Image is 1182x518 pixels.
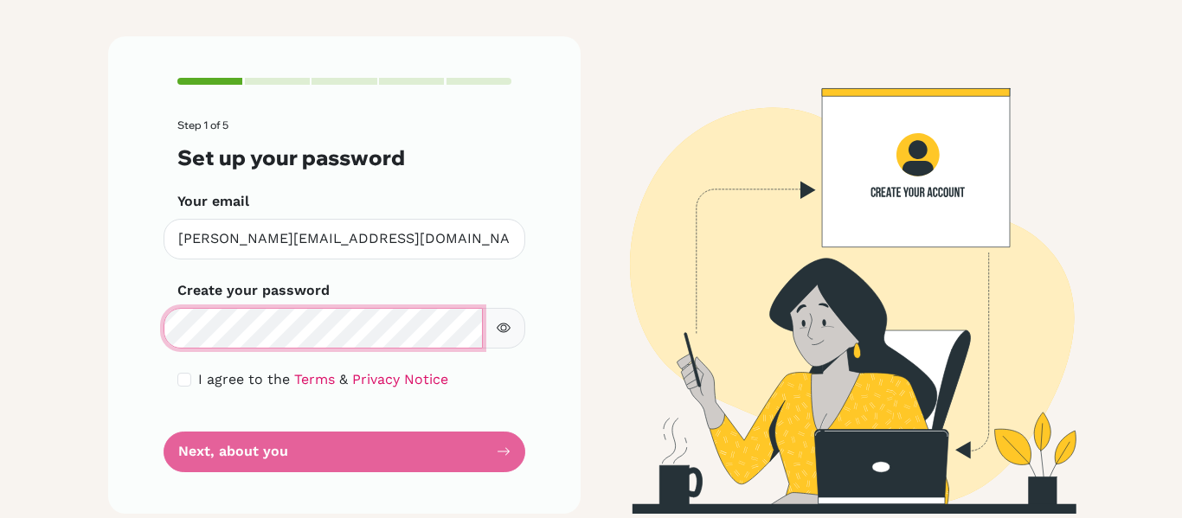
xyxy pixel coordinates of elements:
[164,219,525,259] input: Insert your email*
[177,280,330,301] label: Create your password
[177,191,249,212] label: Your email
[339,371,348,387] span: &
[294,371,335,387] a: Terms
[177,145,511,170] h3: Set up your password
[198,371,290,387] span: I agree to the
[177,118,228,131] span: Step 1 of 5
[352,371,448,387] a: Privacy Notice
